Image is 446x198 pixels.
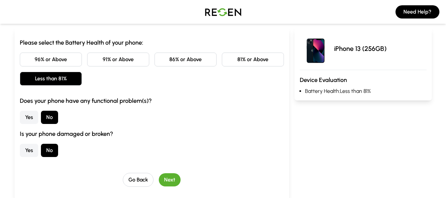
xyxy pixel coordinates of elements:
[159,173,181,186] button: Next
[395,5,439,19] button: Need Help?
[41,111,58,124] button: No
[20,144,38,157] button: Yes
[20,53,82,66] button: 96% or Above
[334,44,387,53] p: iPhone 13 (256GB)
[87,53,149,66] button: 91% or Above
[300,75,427,85] h3: Device Evaluation
[222,53,284,66] button: 81% or Above
[20,38,284,47] h3: Please select the Battery Health of your phone:
[20,72,82,86] button: Less than 81%
[41,144,58,157] button: No
[20,111,38,124] button: Yes
[123,173,154,187] button: Go Back
[300,33,331,64] img: iPhone 13
[200,3,246,21] img: Logo
[20,129,284,139] h3: Is your phone damaged or broken?
[20,96,284,105] h3: Does your phone have any functional problem(s)?
[305,87,427,95] li: Battery Health: Less than 81%
[154,53,217,66] button: 86% or Above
